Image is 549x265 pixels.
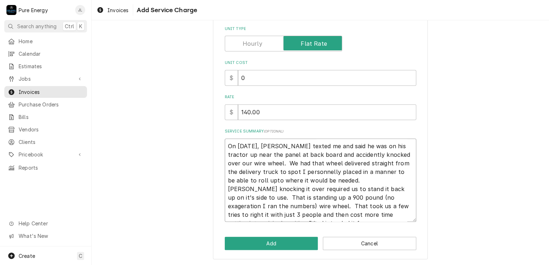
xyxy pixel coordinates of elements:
span: Help Center [19,220,83,227]
a: Estimates [4,60,87,72]
div: James Linnenkamp's Avatar [75,5,85,15]
span: Bills [19,113,83,121]
div: JL [75,5,85,15]
div: Button Group [225,237,416,250]
div: Service Summary [225,129,416,222]
a: Invoices [94,4,131,16]
label: Unit Type [225,26,416,32]
div: P [6,5,16,15]
span: Search anything [17,22,57,30]
span: Add Service Charge [135,5,197,15]
div: Button Group Row [225,237,416,250]
a: Calendar [4,48,87,60]
span: What's New [19,232,83,240]
span: Ctrl [65,22,74,30]
span: Invoices [19,88,83,96]
a: Home [4,35,87,47]
a: Go to Jobs [4,73,87,85]
span: Invoices [107,6,128,14]
div: Pure Energy's Avatar [6,5,16,15]
div: $ [225,70,238,86]
label: Service Summary [225,129,416,134]
a: Vendors [4,124,87,135]
a: Go to What's New [4,230,87,242]
span: Clients [19,138,83,146]
div: $ [225,104,238,120]
span: C [79,252,82,260]
a: Clients [4,136,87,148]
div: Unit Cost [225,60,416,85]
textarea: On [DATE], [PERSON_NAME] texted me and said he was on his tractor up near the panel at back board... [225,139,416,222]
a: Reports [4,162,87,174]
span: Estimates [19,62,83,70]
button: Add [225,237,318,250]
button: Search anythingCtrlK [4,20,87,32]
a: Go to Pricebook [4,149,87,160]
a: Invoices [4,86,87,98]
label: Unit Cost [225,60,416,66]
div: [object Object] [225,94,416,120]
span: Create [19,253,35,259]
span: Calendar [19,50,83,57]
button: Cancel [323,237,416,250]
a: Purchase Orders [4,99,87,110]
a: Go to Help Center [4,217,87,229]
span: Vendors [19,126,83,133]
span: Pricebook [19,151,73,158]
span: Home [19,37,83,45]
label: Rate [225,94,416,100]
span: Purchase Orders [19,101,83,108]
div: Unit Type [225,26,416,51]
span: Jobs [19,75,73,82]
span: Reports [19,164,83,171]
span: K [79,22,82,30]
div: Pure Energy [19,6,48,14]
a: Bills [4,111,87,123]
span: ( optional ) [264,129,284,133]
